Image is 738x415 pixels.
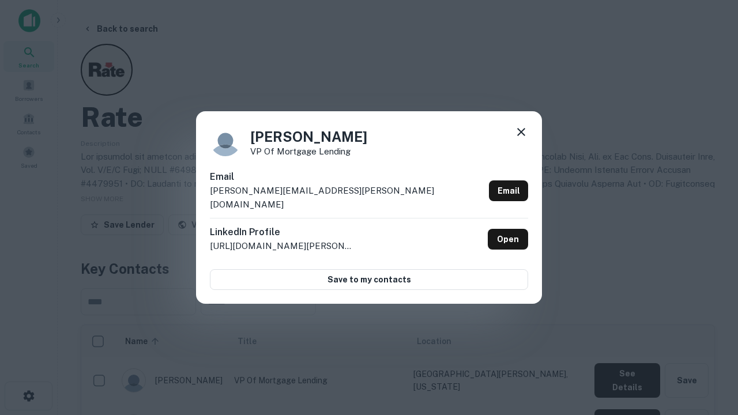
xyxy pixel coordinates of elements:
a: Email [489,180,528,201]
iframe: Chat Widget [680,286,738,341]
h6: LinkedIn Profile [210,225,354,239]
img: 9c8pery4andzj6ohjkjp54ma2 [210,125,241,156]
h6: Email [210,170,484,184]
h4: [PERSON_NAME] [250,126,367,147]
a: Open [488,229,528,250]
p: VP of Mortgage Lending [250,147,367,156]
button: Save to my contacts [210,269,528,290]
p: [URL][DOMAIN_NAME][PERSON_NAME] [210,239,354,253]
p: [PERSON_NAME][EMAIL_ADDRESS][PERSON_NAME][DOMAIN_NAME] [210,184,484,211]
